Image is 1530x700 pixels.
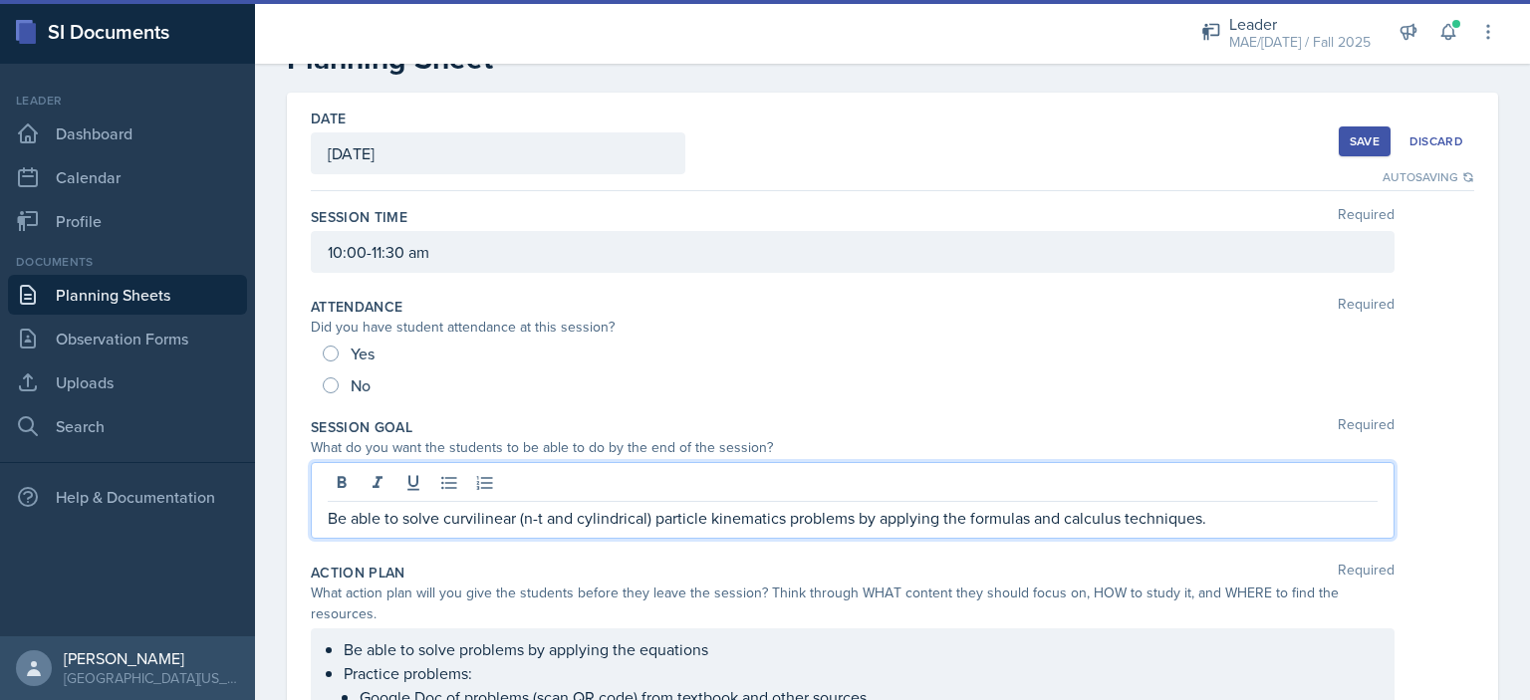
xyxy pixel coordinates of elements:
[1338,297,1395,317] span: Required
[1338,417,1395,437] span: Required
[8,319,247,358] a: Observation Forms
[311,317,1395,338] div: Did you have student attendance at this session?
[1338,563,1395,583] span: Required
[311,563,405,583] label: Action Plan
[8,275,247,315] a: Planning Sheets
[311,417,412,437] label: Session Goal
[64,648,239,668] div: [PERSON_NAME]
[8,114,247,153] a: Dashboard
[311,297,403,317] label: Attendance
[1399,126,1474,156] button: Discard
[344,637,1378,661] p: Be able to solve problems by applying the equations
[328,240,1378,264] p: 10:00-11:30 am
[8,92,247,110] div: Leader
[351,344,375,363] span: Yes
[8,253,247,271] div: Documents
[1229,32,1371,53] div: MAE/[DATE] / Fall 2025
[64,668,239,688] div: [GEOGRAPHIC_DATA][US_STATE] in [GEOGRAPHIC_DATA]
[1383,168,1474,186] div: Autosaving
[1409,133,1463,149] div: Discard
[1229,12,1371,36] div: Leader
[8,157,247,197] a: Calendar
[311,109,346,128] label: Date
[344,661,1378,685] p: Practice problems:
[1339,126,1391,156] button: Save
[311,437,1395,458] div: What do you want the students to be able to do by the end of the session?
[1350,133,1380,149] div: Save
[8,362,247,402] a: Uploads
[311,207,407,227] label: Session Time
[311,583,1395,624] div: What action plan will you give the students before they leave the session? Think through WHAT con...
[8,406,247,446] a: Search
[351,375,371,395] span: No
[8,201,247,241] a: Profile
[287,41,1498,77] h2: Planning Sheet
[1338,207,1395,227] span: Required
[8,477,247,517] div: Help & Documentation
[328,506,1378,530] p: Be able to solve curvilinear (n-t and cylindrical) particle kinematics problems by applying the f...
